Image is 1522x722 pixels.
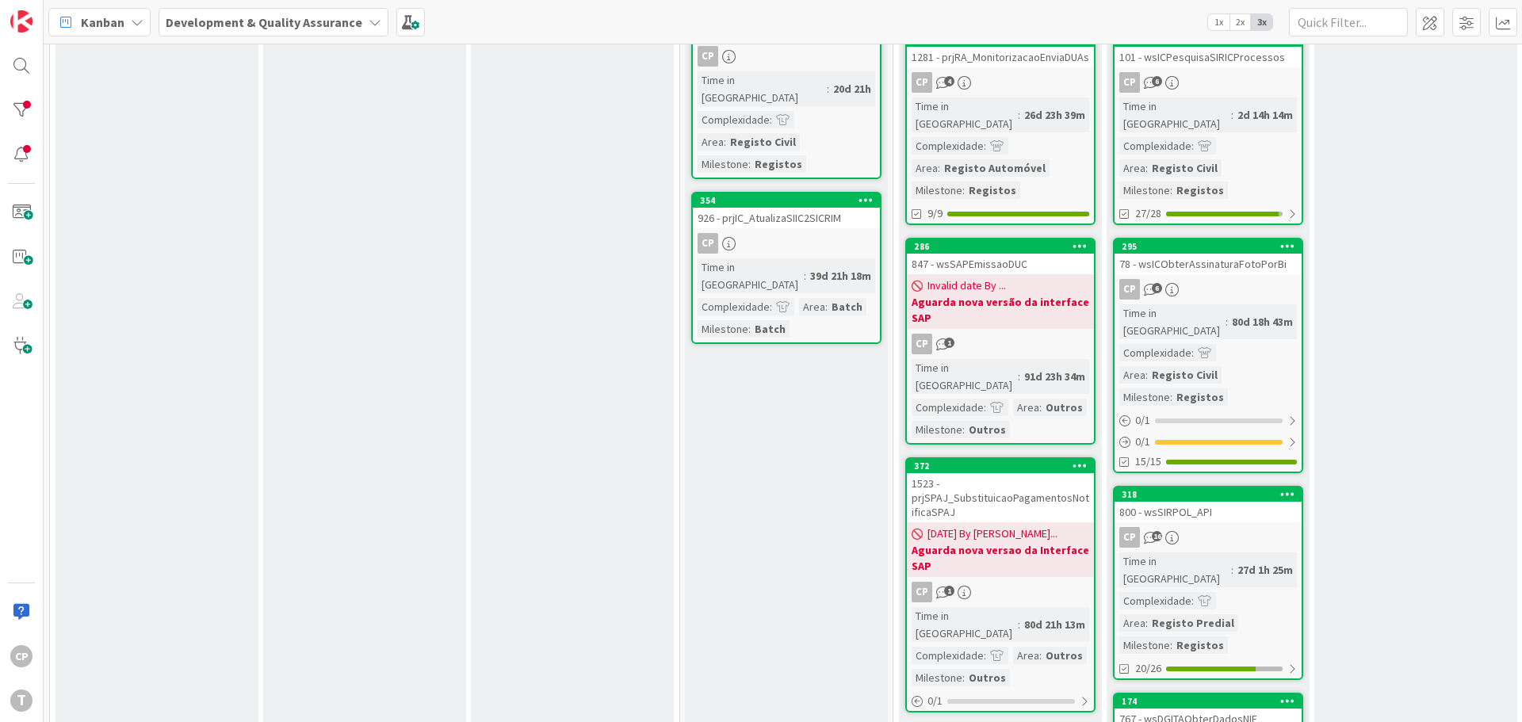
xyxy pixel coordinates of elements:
[1122,489,1302,500] div: 318
[940,159,1050,177] div: Registo Automóvel
[907,691,1094,711] div: 0/1
[944,76,954,86] span: 4
[1191,344,1194,361] span: :
[698,46,718,67] div: CP
[698,71,827,106] div: Time in [GEOGRAPHIC_DATA]
[1135,434,1150,450] span: 0 / 1
[1145,159,1148,177] span: :
[1119,181,1170,199] div: Milestone
[907,334,1094,354] div: CP
[770,298,772,315] span: :
[1042,647,1087,664] div: Outros
[1018,368,1020,385] span: :
[1152,283,1162,293] span: 6
[1119,279,1140,300] div: CP
[965,669,1010,686] div: Outros
[693,193,880,208] div: 354
[1208,14,1229,30] span: 1x
[1170,181,1172,199] span: :
[907,239,1094,274] div: 286847 - wsSAPEmissaoDUC
[806,267,875,285] div: 39d 21h 18m
[912,97,1018,132] div: Time in [GEOGRAPHIC_DATA]
[912,159,938,177] div: Area
[1119,137,1191,155] div: Complexidade
[962,421,965,438] span: :
[912,181,962,199] div: Milestone
[1172,636,1228,654] div: Registos
[1020,368,1089,385] div: 91d 23h 34m
[1148,366,1222,384] div: Registo Civil
[1251,14,1272,30] span: 3x
[1115,694,1302,709] div: 174
[166,14,362,30] b: Development & Quality Assurance
[1233,106,1297,124] div: 2d 14h 14m
[907,473,1094,522] div: 1523 - prjSPAJ_SubstituicaoPagamentosNotificaSPAJ
[912,607,1018,642] div: Time in [GEOGRAPHIC_DATA]
[1229,14,1251,30] span: 2x
[912,647,984,664] div: Complexidade
[1115,239,1302,254] div: 295
[912,582,932,602] div: CP
[907,582,1094,602] div: CP
[1119,636,1170,654] div: Milestone
[914,241,1094,252] div: 286
[912,334,932,354] div: CP
[1039,647,1042,664] span: :
[1113,238,1303,473] a: 29578 - wsICObterAssinaturaFotoPorBiCPTime in [GEOGRAPHIC_DATA]:80d 18h 43mComplexidade:Area:Regi...
[914,460,1094,472] div: 372
[912,359,1018,394] div: Time in [GEOGRAPHIC_DATA]
[1172,388,1228,406] div: Registos
[1119,552,1231,587] div: Time in [GEOGRAPHIC_DATA]
[1119,304,1226,339] div: Time in [GEOGRAPHIC_DATA]
[905,31,1096,225] a: 3681281 - prjRA_MonitorizacaoEnviaDUAsCPTime in [GEOGRAPHIC_DATA]:26d 23h 39mComplexidade:Area:Re...
[1115,432,1302,452] div: 0/1
[927,693,943,709] span: 0 / 1
[827,80,829,97] span: :
[912,669,962,686] div: Milestone
[1119,159,1145,177] div: Area
[698,233,718,254] div: CP
[1115,487,1302,522] div: 318800 - wsSIRPOL_API
[693,233,880,254] div: CP
[927,277,1006,294] span: Invalid date By ...
[1135,660,1161,677] span: 20/26
[1119,97,1231,132] div: Time in [GEOGRAPHIC_DATA]
[700,195,880,206] div: 354
[1148,614,1238,632] div: Registo Predial
[1170,388,1172,406] span: :
[907,239,1094,254] div: 286
[1122,241,1302,252] div: 295
[1289,8,1408,36] input: Quick Filter...
[770,111,772,128] span: :
[912,294,1089,326] b: Aguarda nova versão da interface SAP
[984,137,986,155] span: :
[1152,76,1162,86] span: 6
[912,137,984,155] div: Complexidade
[907,47,1094,67] div: 1281 - prjRA_MonitorizacaoEnviaDUAs
[1115,411,1302,430] div: 0/1
[691,192,881,344] a: 354926 - prjIC_AtualizaSIIC2SICRIMCPTime in [GEOGRAPHIC_DATA]:39d 21h 18mComplexidade:Area:BatchM...
[751,155,806,173] div: Registos
[938,159,940,177] span: :
[1119,344,1191,361] div: Complexidade
[1233,561,1297,579] div: 27d 1h 25m
[1119,366,1145,384] div: Area
[965,421,1010,438] div: Outros
[829,80,875,97] div: 20d 21h
[984,647,986,664] span: :
[944,338,954,348] span: 1
[1042,399,1087,416] div: Outros
[1191,592,1194,609] span: :
[81,13,124,32] span: Kanban
[1115,32,1302,67] div: 305101 - wsICPesquisaSIRICProcessos
[698,298,770,315] div: Complexidade
[726,133,800,151] div: Registo Civil
[748,155,751,173] span: :
[912,421,962,438] div: Milestone
[1119,614,1145,632] div: Area
[825,298,828,315] span: :
[962,181,965,199] span: :
[1231,106,1233,124] span: :
[698,155,748,173] div: Milestone
[1115,279,1302,300] div: CP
